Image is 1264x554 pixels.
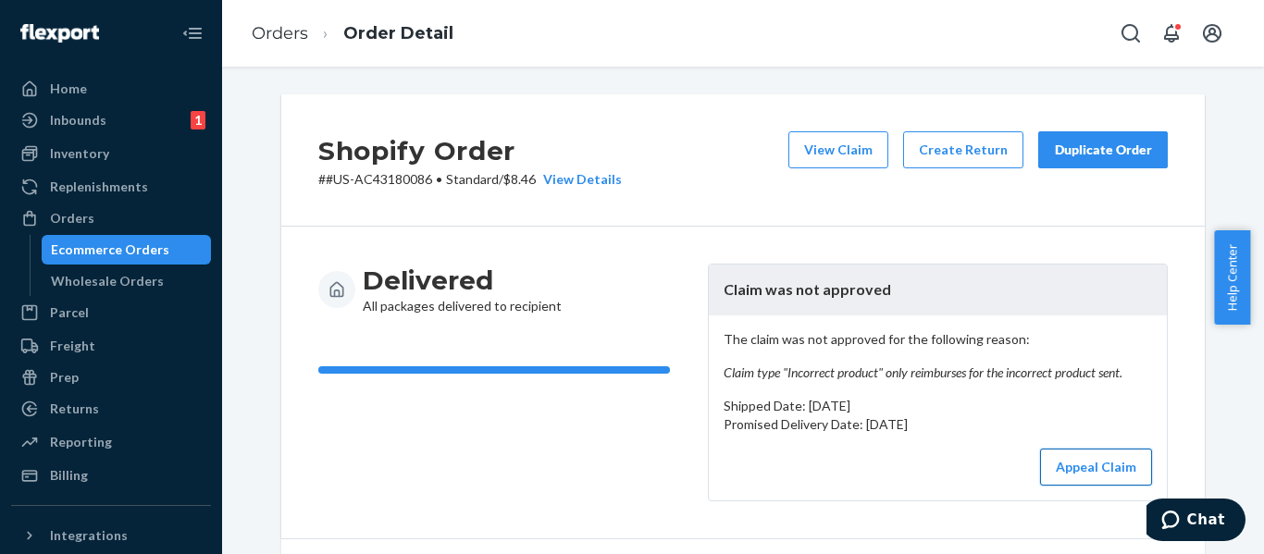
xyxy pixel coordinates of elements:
[436,171,442,187] span: •
[50,400,99,418] div: Returns
[50,80,87,98] div: Home
[42,235,212,265] a: Ecommerce Orders
[50,209,94,228] div: Orders
[11,461,211,490] a: Billing
[11,105,211,135] a: Inbounds1
[11,363,211,392] a: Prep
[1146,499,1245,545] iframe: Opens a widget where you can chat to one of our agents
[318,170,622,189] p: # #US-AC43180086 / $8.46
[1054,141,1152,159] div: Duplicate Order
[903,131,1023,168] button: Create Return
[536,170,622,189] button: View Details
[1040,449,1152,486] button: Appeal Claim
[51,272,164,290] div: Wholesale Orders
[11,203,211,233] a: Orders
[50,368,79,387] div: Prep
[50,526,128,545] div: Integrations
[343,23,453,43] a: Order Detail
[191,111,205,129] div: 1
[724,415,1152,434] p: Promised Delivery Date: [DATE]
[318,131,622,170] h2: Shopify Order
[709,265,1167,315] header: Claim was not approved
[50,466,88,485] div: Billing
[363,264,562,297] h3: Delivered
[724,330,1152,382] p: The claim was not approved for the following reason:
[50,111,106,129] div: Inbounds
[363,264,562,315] div: All packages delivered to recipient
[50,433,112,451] div: Reporting
[11,521,211,550] button: Integrations
[50,337,95,355] div: Freight
[11,74,211,104] a: Home
[11,427,211,457] a: Reporting
[51,240,169,259] div: Ecommerce Orders
[11,394,211,424] a: Returns
[174,15,211,52] button: Close Navigation
[50,178,148,196] div: Replenishments
[446,171,499,187] span: Standard
[11,172,211,202] a: Replenishments
[11,298,211,327] a: Parcel
[50,303,89,322] div: Parcel
[1214,230,1250,325] button: Help Center
[237,6,468,61] ol: breadcrumbs
[724,363,1152,382] em: Claim type "Incorrect product" only reimburses for the incorrect product sent.
[50,144,109,163] div: Inventory
[20,24,99,43] img: Flexport logo
[1112,15,1149,52] button: Open Search Box
[11,139,211,168] a: Inventory
[1194,15,1231,52] button: Open account menu
[788,131,888,168] button: View Claim
[11,331,211,361] a: Freight
[42,266,212,296] a: Wholesale Orders
[252,23,308,43] a: Orders
[1038,131,1168,168] button: Duplicate Order
[724,397,1152,415] p: Shipped Date: [DATE]
[1153,15,1190,52] button: Open notifications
